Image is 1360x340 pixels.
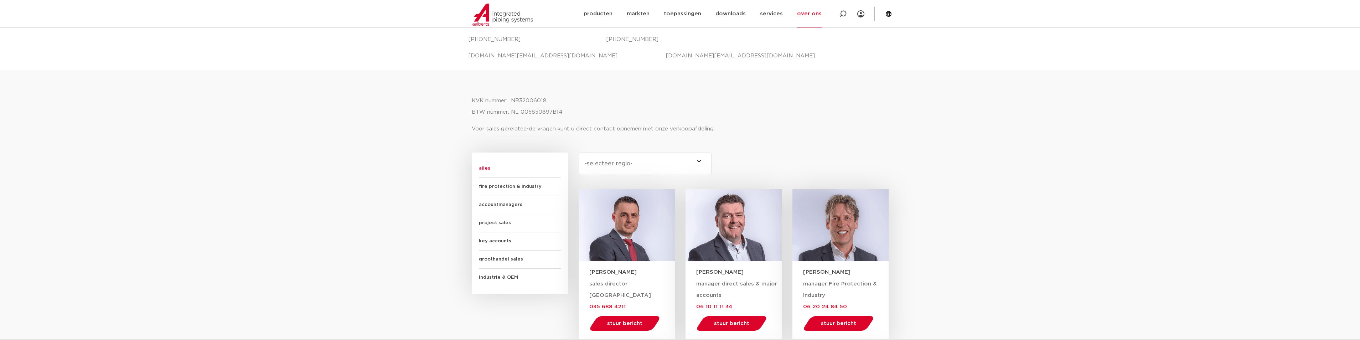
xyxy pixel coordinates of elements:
[479,196,561,214] span: accountmanagers
[589,281,651,298] span: sales director [GEOGRAPHIC_DATA]
[589,304,626,309] a: 035 688 4211
[714,321,749,326] span: stuur bericht
[479,232,561,251] span: key accounts
[696,268,782,276] h3: [PERSON_NAME]
[472,95,889,118] p: KVK nummer: NR32006018 BTW nummer: NL 005850897B14
[589,268,675,276] h3: [PERSON_NAME]
[803,281,877,298] span: manager Fire Protection & Industry
[607,321,642,326] span: stuur bericht
[479,251,561,269] span: groothandel sales
[472,123,889,135] p: Voor sales gerelateerde vragen kunt u direct contact opnemen met onze verkoopafdeling:
[821,321,856,326] span: stuur bericht
[468,34,892,45] p: [PHONE_NUMBER] [PHONE_NUMBER]
[696,304,732,309] a: 06 10 11 11 34
[803,304,847,309] a: 06 20 24 84 50
[479,178,561,196] span: fire protection & industry
[479,269,561,287] span: industrie & OEM
[479,160,561,178] span: alles
[479,214,561,232] span: project sales
[803,268,889,276] h3: [PERSON_NAME]
[468,50,892,62] p: [DOMAIN_NAME][EMAIL_ADDRESS][DOMAIN_NAME] [DOMAIN_NAME][EMAIL_ADDRESS][DOMAIN_NAME]
[696,281,777,298] span: manager direct sales & major accounts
